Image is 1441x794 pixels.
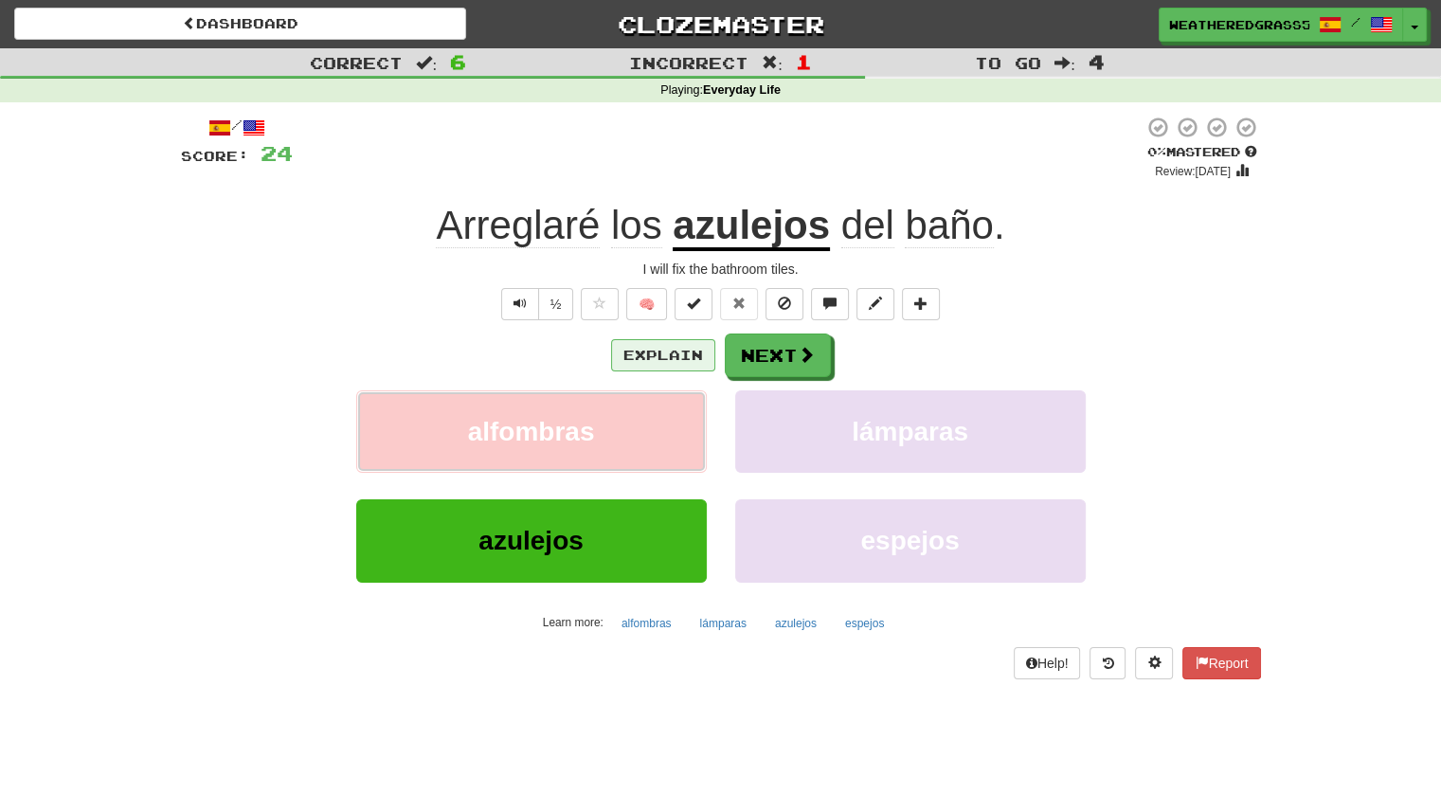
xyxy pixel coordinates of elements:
[811,288,849,320] button: Discuss sentence (alt+u)
[1144,144,1261,161] div: Mastered
[796,50,812,73] span: 1
[356,499,707,582] button: azulejos
[626,288,667,320] button: 🧠
[1155,165,1231,178] small: Review: [DATE]
[735,390,1086,473] button: lámparas
[725,334,831,377] button: Next
[841,203,894,248] span: del
[543,616,603,629] small: Learn more:
[14,8,466,40] a: Dashboard
[478,526,583,555] span: azulejos
[581,288,619,320] button: Favorite sentence (alt+f)
[975,53,1041,72] span: To go
[675,288,712,320] button: Set this sentence to 100% Mastered (alt+m)
[436,203,600,248] span: Arreglaré
[611,609,682,638] button: alfombras
[611,339,715,371] button: Explain
[310,53,403,72] span: Correct
[703,83,781,97] strong: Everyday Life
[905,203,993,248] span: baño
[450,50,466,73] span: 6
[1182,647,1260,679] button: Report
[902,288,940,320] button: Add to collection (alt+a)
[673,203,830,251] u: azulejos
[181,148,249,164] span: Score:
[690,609,757,638] button: lámparas
[1090,647,1126,679] button: Round history (alt+y)
[356,390,707,473] button: alfombras
[611,203,662,248] span: los
[735,499,1086,582] button: espejos
[181,260,1261,279] div: I will fix the bathroom tiles.
[497,288,574,320] div: Text-to-speech controls
[762,55,783,71] span: :
[1147,144,1166,159] span: 0 %
[766,288,803,320] button: Ignore sentence (alt+i)
[1054,55,1075,71] span: :
[835,609,894,638] button: espejos
[181,116,293,139] div: /
[261,141,293,165] span: 24
[860,526,959,555] span: espejos
[1159,8,1403,42] a: WeatheredGrass5449 /
[856,288,894,320] button: Edit sentence (alt+d)
[720,288,758,320] button: Reset to 0% Mastered (alt+r)
[1351,15,1360,28] span: /
[629,53,748,72] span: Incorrect
[852,417,968,446] span: lámparas
[468,417,595,446] span: alfombras
[501,288,539,320] button: Play sentence audio (ctl+space)
[1014,647,1081,679] button: Help!
[1089,50,1105,73] span: 4
[1169,16,1309,33] span: WeatheredGrass5449
[830,203,1005,248] span: .
[765,609,827,638] button: azulejos
[495,8,946,41] a: Clozemaster
[416,55,437,71] span: :
[538,288,574,320] button: ½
